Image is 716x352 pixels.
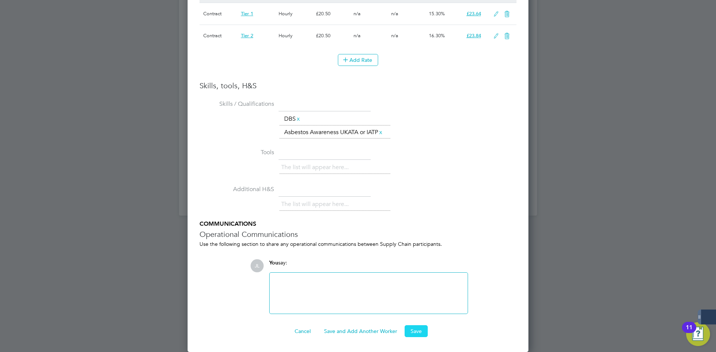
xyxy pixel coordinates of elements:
[338,54,378,66] button: Add Rate
[281,127,386,137] li: Asbestos Awareness UKATA or IATP
[201,3,239,25] div: Contract
[314,25,352,47] div: £20.50
[200,229,516,239] h3: Operational Communications
[281,199,352,209] li: The list will appear here...
[391,10,398,17] span: n/a
[354,10,361,17] span: n/a
[277,3,314,25] div: Hourly
[241,10,253,17] span: Tier 1
[686,322,710,346] button: Open Resource Center, 11 new notifications
[429,32,445,39] span: 16.30%
[686,327,693,337] div: 11
[391,32,398,39] span: n/a
[296,114,301,124] a: x
[251,259,264,272] span: JL
[354,32,361,39] span: n/a
[200,81,516,91] h3: Skills, tools, H&S
[200,100,274,108] label: Skills / Qualifications
[269,259,468,272] div: say:
[429,10,445,17] span: 15.30%
[277,25,314,47] div: Hourly
[378,127,383,137] a: x
[281,114,304,124] li: DBS
[200,185,274,193] label: Additional H&S
[200,241,516,247] div: Use the following section to share any operational communications between Supply Chain participants.
[289,325,317,337] button: Cancel
[467,10,481,17] span: £23.64
[318,325,403,337] button: Save and Add Another Worker
[269,260,278,266] span: You
[467,32,481,39] span: £23.84
[405,325,428,337] button: Save
[281,162,352,172] li: The list will appear here...
[201,25,239,47] div: Contract
[314,3,352,25] div: £20.50
[241,32,253,39] span: Tier 2
[200,220,516,228] h5: COMMUNICATIONS
[200,149,274,156] label: Tools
